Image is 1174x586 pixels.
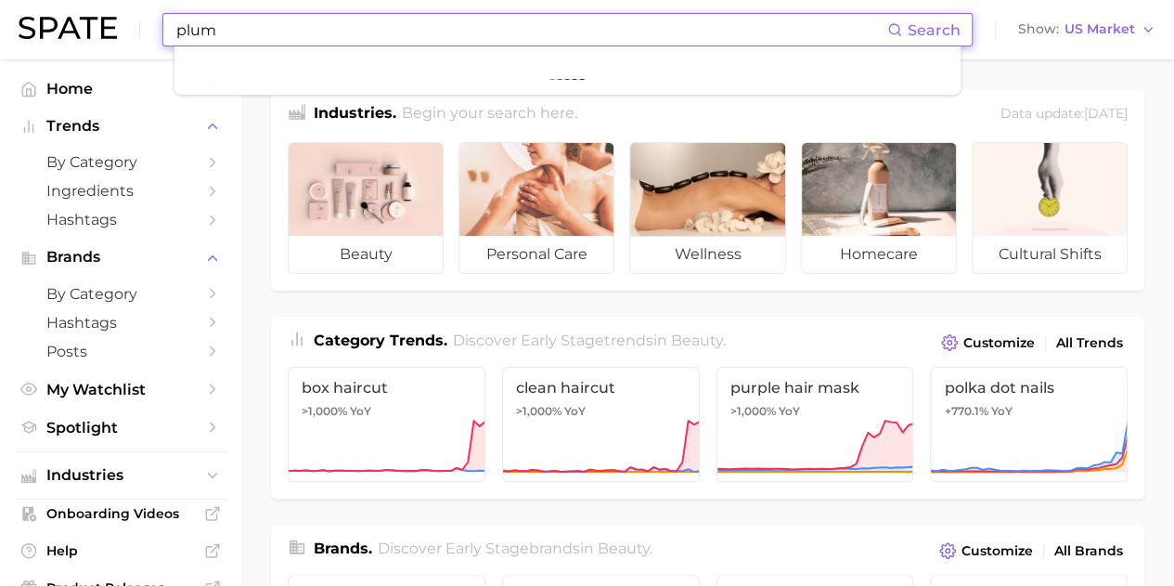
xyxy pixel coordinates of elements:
span: personal care [459,236,613,273]
a: box haircut>1,000% YoY [288,367,485,482]
span: Discover Early Stage brands in . [378,540,652,557]
span: +770.1% [944,404,987,418]
span: YoY [779,404,800,419]
h1: Industries. [314,102,396,127]
div: Data update: [DATE] [1000,102,1128,127]
a: polka dot nails+770.1% YoY [930,367,1128,482]
span: Search [908,21,961,39]
span: Posts [46,343,195,360]
a: My Watchlist [15,375,226,404]
span: Ingredients [46,182,195,200]
a: purple hair mask>1,000% YoY [716,367,914,482]
span: beauty [598,540,650,557]
a: wellness [629,142,785,274]
span: by Category [46,285,195,303]
span: Industries [46,467,195,484]
button: Trends [15,112,226,140]
button: Brands [15,243,226,271]
a: beauty [288,142,444,274]
span: Hashtags [46,211,195,228]
span: YoY [564,404,586,419]
span: Trends [46,118,195,135]
button: Customize [936,330,1039,356]
span: by Category [46,153,195,171]
span: Brands [46,249,195,266]
a: Ingredients [15,176,226,205]
span: Spotlight [46,419,195,436]
a: All Brands [1050,539,1128,564]
span: YoY [990,404,1012,419]
span: My Watchlist [46,381,195,398]
span: box haircut [302,379,471,397]
span: Onboarding Videos [46,505,195,522]
a: Home [15,74,226,103]
span: Customize [961,543,1033,559]
a: Posts [15,337,226,366]
a: personal care [458,142,614,274]
input: Search here for a brand, industry, or ingredient [174,14,887,46]
span: beauty [671,332,723,349]
span: >1,000% [302,404,347,418]
span: homecare [802,236,956,273]
a: Onboarding Videos [15,500,226,527]
span: >1,000% [516,404,561,418]
img: SPATE [19,17,117,39]
span: Show [1018,24,1059,34]
span: clean haircut [516,379,686,397]
span: polka dot nails [944,379,1114,397]
a: Help [15,537,226,565]
a: Spotlight [15,413,226,442]
span: cultural shifts [973,236,1127,273]
span: All Brands [1054,543,1123,559]
span: YoY [350,404,371,419]
button: Industries [15,462,226,489]
button: Customize [935,538,1038,564]
span: Help [46,542,195,559]
span: Brands . [314,540,372,557]
span: Category Trends . [314,332,447,349]
span: US Market [1064,24,1135,34]
a: homecare [801,142,957,274]
button: ShowUS Market [1013,18,1160,42]
a: cultural shifts [972,142,1128,274]
span: Hashtags [46,314,195,332]
span: purple hair mask [730,379,900,397]
a: clean haircut>1,000% YoY [502,367,700,482]
span: Discover Early Stage trends in . [453,332,726,349]
h2: Begin your search here. [402,102,577,127]
a: Hashtags [15,205,226,234]
span: >1,000% [730,404,776,418]
a: by Category [15,280,226,308]
span: beauty [289,236,443,273]
a: by Category [15,148,226,176]
span: All Trends [1056,335,1123,351]
span: wellness [630,236,784,273]
a: Hashtags [15,308,226,337]
a: All Trends [1051,331,1128,356]
span: Home [46,80,195,98]
span: Customize [963,335,1035,351]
